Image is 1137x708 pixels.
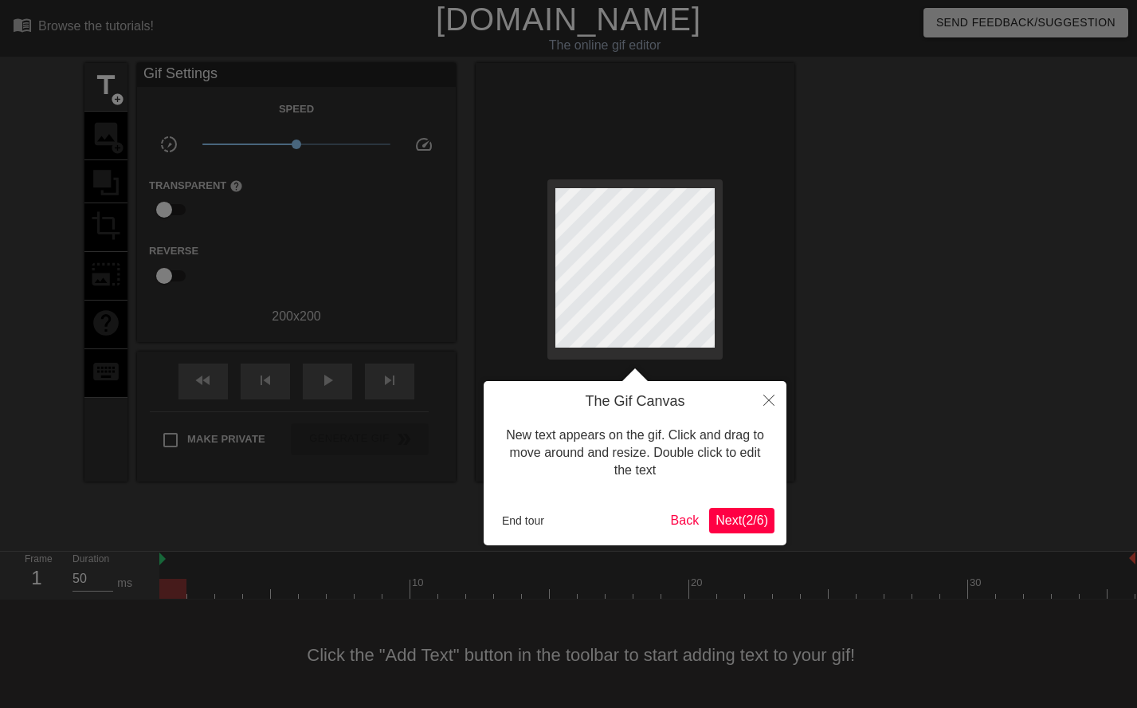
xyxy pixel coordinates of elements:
button: Next [709,508,774,533]
h4: The Gif Canvas [496,393,774,411]
div: New text appears on the gif. Click and drag to move around and resize. Double click to edit the text [496,411,774,496]
button: End tour [496,509,551,533]
button: Close [751,381,786,418]
span: Next ( 2 / 6 ) [716,513,768,527]
button: Back [665,508,706,533]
